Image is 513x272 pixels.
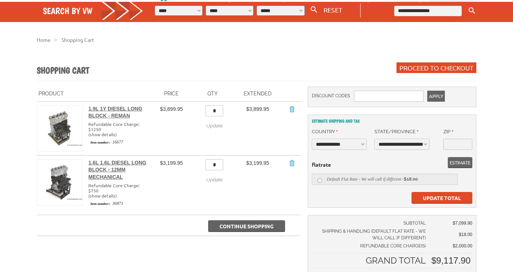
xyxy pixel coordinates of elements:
label: Default Flat Rate - We will call if different - [312,174,458,185]
span: $18.00 [459,232,472,237]
a: 1.6L 1.6L Diesel Long Block - 12mm Mechanical [88,160,146,180]
a: 1.9L 1Y Diesel Long Block - Reman [88,106,142,119]
td: Shipping & Handling (Default Flat Rate - We will call if different) [312,227,429,242]
button: Estimate [448,157,472,168]
span: RESET [324,6,342,14]
a: Shopping Cart [62,36,94,43]
span: $3,899.95 [160,106,183,112]
span: $3,899.95 [246,106,269,112]
button: Proceed to Checkout [396,62,476,73]
span: $18.00 [404,177,418,182]
label: State/Province [374,128,418,135]
span: Continue Shopping [219,223,274,229]
a: show details [90,131,115,137]
span: $3,199.95 [246,160,269,166]
td: Refundable Core Charge(s) [312,242,429,253]
span: $9,117.90 [431,255,470,265]
span: Apply [429,91,443,102]
div: Refundable Core Charge: $1250 ( ) [88,122,148,137]
span: $2,000.00 [453,243,472,249]
span: Estimate [450,157,470,168]
label: Country [312,128,338,135]
a: Remove Item [288,105,295,113]
span: Product [38,91,64,97]
th: Qty [193,87,233,101]
img: 1.9L 1Y Diesel Long Block - Reman [37,106,82,151]
span: Update Total [423,195,461,201]
div: 36871 [88,200,148,207]
button: Apply [427,91,445,102]
button: Continue Shopping [208,220,285,232]
label: Discount Codes [312,91,350,101]
h4: Search by VW [43,6,143,16]
img: 1.6L 1.6L Diesel Long Block - 12mm Mechanical [37,160,82,205]
span: Price [164,91,179,97]
span: Update [206,177,223,182]
span: Item number:: [88,201,112,206]
a: show details [90,193,115,199]
button: Keyword Search [466,5,477,17]
th: Extended [233,87,283,101]
button: RESET [321,4,345,15]
button: Update Total [411,192,472,204]
dt: flatrate [312,161,472,168]
a: Remove Item [288,159,295,167]
h1: Shopping Cart [37,65,89,77]
div: Refundable Core Charge: $750 ( ) [88,183,148,198]
td: Subtotal [312,219,429,227]
a: Home [37,36,51,43]
span: $7,099.90 [453,221,472,226]
label: Zip [443,128,453,135]
span: $3,199.95 [160,160,183,166]
strong: Grand Total [366,255,426,266]
span: Proceed to Checkout [399,64,473,72]
div: 16677 [88,139,148,145]
button: Search By VW... [308,4,320,15]
span: Update [206,123,223,128]
h2: Estimate Shipping and Tax [312,119,472,124]
span: Item number:: [88,140,112,145]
